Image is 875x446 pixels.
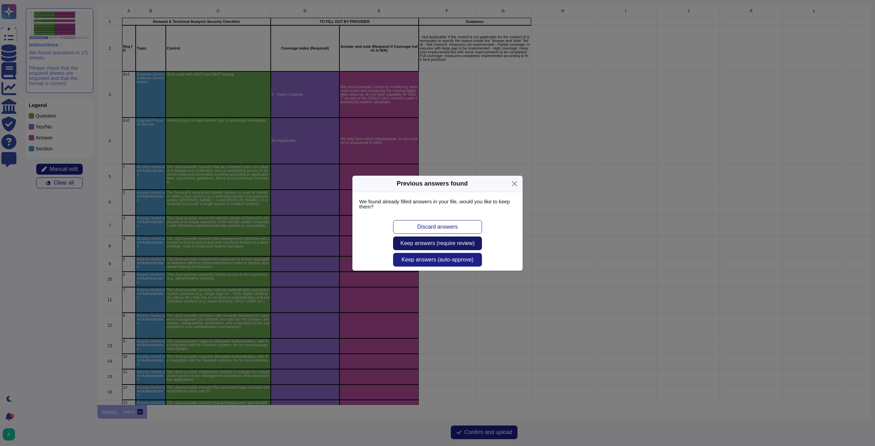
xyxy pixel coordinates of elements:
button: Keep answers (require review) [393,236,482,250]
span: Keep answers (auto-approve) [402,257,474,262]
button: Keep answers (auto-approve) [393,253,482,267]
div: We found already filled answers in your file, would you like to keep them? [352,192,523,216]
button: Close [509,178,520,189]
div: Previous answers found [396,179,468,188]
button: Discard answers [393,220,482,234]
span: Discard answers [417,224,458,230]
span: Keep answers (require review) [401,241,475,246]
